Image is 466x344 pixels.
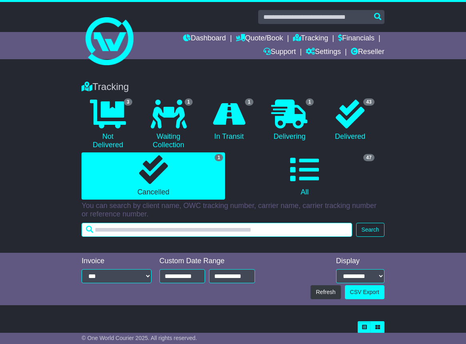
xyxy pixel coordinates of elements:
div: Invoice [82,257,151,266]
span: 3 [124,98,132,106]
a: 1 In Transit [203,97,255,144]
span: 1 [215,154,223,161]
button: Refresh [311,285,341,299]
button: Search [356,223,384,237]
a: CSV Export [345,285,384,299]
div: Custom Date Range [159,257,255,266]
div: Display [336,257,384,266]
a: Quote/Book [236,32,283,46]
div: Tracking [78,81,388,93]
span: 1 [306,98,314,106]
a: 47 All [233,152,376,200]
a: Tracking [293,32,328,46]
a: Reseller [351,46,384,59]
a: 3 Not Delivered [82,97,134,152]
span: 47 [363,154,374,161]
p: You can search by client name, OWC tracking number, carrier name, carrier tracking number or refe... [82,202,384,219]
a: 1 Delivering [263,97,316,144]
a: 43 Delivered [324,97,376,144]
a: Financials [338,32,374,46]
span: © One World Courier 2025. All rights reserved. [82,335,197,341]
a: Support [263,46,296,59]
a: Settings [306,46,341,59]
a: Dashboard [183,32,226,46]
span: 1 [185,98,193,106]
span: 1 [245,98,253,106]
a: 1 Cancelled [82,152,225,200]
span: 43 [363,98,374,106]
a: 1 Waiting Collection [142,97,195,152]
